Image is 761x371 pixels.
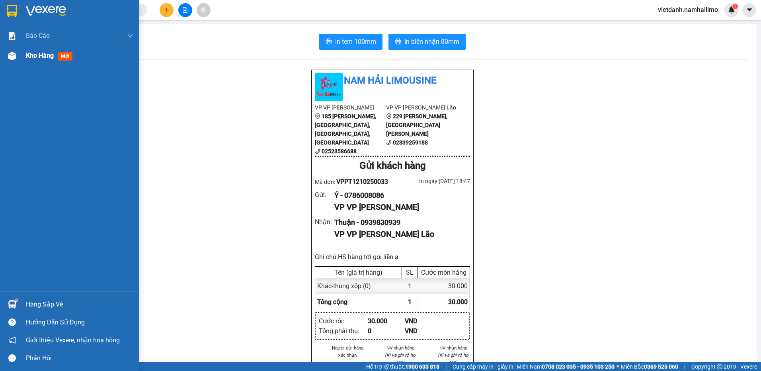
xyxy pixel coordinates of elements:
div: VP VP [PERSON_NAME] Lão [334,228,464,240]
div: SL [404,269,416,276]
sup: 1 [732,4,738,9]
span: | [684,362,685,371]
span: mới [58,52,72,61]
div: 0786008086 [7,35,70,47]
li: VP VP [PERSON_NAME] [315,103,386,112]
div: Nhận : [315,217,334,227]
span: question-circle [8,318,16,326]
span: vietdanh.namhailimo [652,5,724,15]
span: printer [326,38,332,46]
div: Cước món hàng [420,269,468,276]
sup: 1 [15,299,18,301]
span: In tem 100mm [335,37,376,47]
div: VND [405,316,442,326]
span: environment [386,113,392,119]
li: Người gửi hàng xác nhận [331,344,365,359]
div: 30.000 [418,278,470,294]
div: Cước rồi : [319,316,368,326]
span: Giới thiệu Vexere, nhận hoa hồng [26,335,120,345]
div: VND [405,326,442,336]
b: 229 [PERSON_NAME], [GEOGRAPHIC_DATA][PERSON_NAME] [386,113,447,137]
span: 1 [408,298,412,306]
img: solution-icon [8,32,16,40]
span: Báo cáo [26,31,50,41]
div: In ngày: [DATE] 18:47 [392,177,470,185]
span: phone [386,140,392,145]
li: Nam Hải Limousine [315,73,470,88]
img: warehouse-icon [8,300,16,309]
button: printerIn tem 100mm [319,34,382,50]
span: Nhận: [76,8,95,16]
div: Phản hồi [26,352,133,364]
span: 1 [734,4,736,9]
b: 185 [PERSON_NAME], [GEOGRAPHIC_DATA], [GEOGRAPHIC_DATA], [GEOGRAPHIC_DATA] [315,113,376,146]
button: file-add [178,3,192,17]
button: aim [197,3,211,17]
i: (Kí và ghi rõ họ tên) [438,352,468,365]
div: Gửi khách hàng [315,158,470,174]
div: 0939830939 [76,35,140,47]
img: logo.jpg [315,73,343,101]
li: NV nhận hàng [384,344,418,351]
span: phone [315,148,320,154]
span: printer [395,38,401,46]
strong: 0708 023 035 - 0935 103 250 [542,363,615,370]
li: VP VP [PERSON_NAME] Lão [386,103,457,112]
span: Kho hàng [26,52,54,59]
span: ⚪️ [617,365,619,368]
img: icon-new-feature [728,6,735,14]
div: Thuận [76,26,140,35]
span: notification [8,336,16,344]
span: CR : [6,52,18,61]
div: 30.000 [368,316,405,326]
img: logo-vxr [7,5,17,17]
span: aim [201,7,206,13]
div: Thuận - 0939830939 [334,217,464,228]
span: In biên nhận 80mm [404,37,459,47]
span: 30.000 [448,298,468,306]
span: file-add [182,7,188,13]
div: VP [PERSON_NAME] [76,7,140,26]
div: Hàng sắp về [26,299,133,310]
button: caret-down [742,3,756,17]
div: Ghi chú: HS hàng tới gọi liền ạ [315,252,470,262]
div: Mã đơn: [315,177,392,187]
span: message [8,354,16,362]
span: Hỗ trợ kỹ thuật: [366,362,439,371]
div: Tổng phải thu : [319,326,368,336]
span: environment [315,113,320,119]
span: Khác - thùng xốp (0) [317,282,371,290]
span: Tổng cộng [317,298,347,306]
div: 0 [368,326,405,336]
span: down [127,33,133,39]
b: 02839259188 [393,139,428,146]
button: plus [160,3,174,17]
div: Hướng dẫn sử dụng [26,316,133,328]
div: VP [PERSON_NAME] [7,7,70,26]
button: printerIn biên nhận 80mm [388,34,466,50]
div: 30.000 [6,51,72,61]
div: VP VP [PERSON_NAME] [334,201,464,213]
strong: 0369 525 060 [644,363,678,370]
li: NV nhận hàng [436,344,470,351]
b: 02523586688 [322,148,357,154]
span: plus [164,7,170,13]
img: warehouse-icon [8,52,16,60]
span: caret-down [746,6,753,14]
span: | [445,362,447,371]
span: VPPT1210250033 [336,178,388,185]
span: Miền Bắc [621,362,678,371]
span: Gửi: [7,8,19,16]
i: (Kí và ghi rõ họ tên) [385,352,416,365]
span: Cung cấp máy in - giấy in: [453,362,515,371]
div: Ý - 0786008086 [334,190,464,201]
strong: 1900 633 818 [405,363,439,370]
div: Ý [7,26,70,35]
span: copyright [717,364,722,369]
div: Gửi : [315,190,334,200]
span: Miền Nam [517,362,615,371]
div: 1 [402,278,418,294]
div: Tên (giá trị hàng) [317,269,400,276]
